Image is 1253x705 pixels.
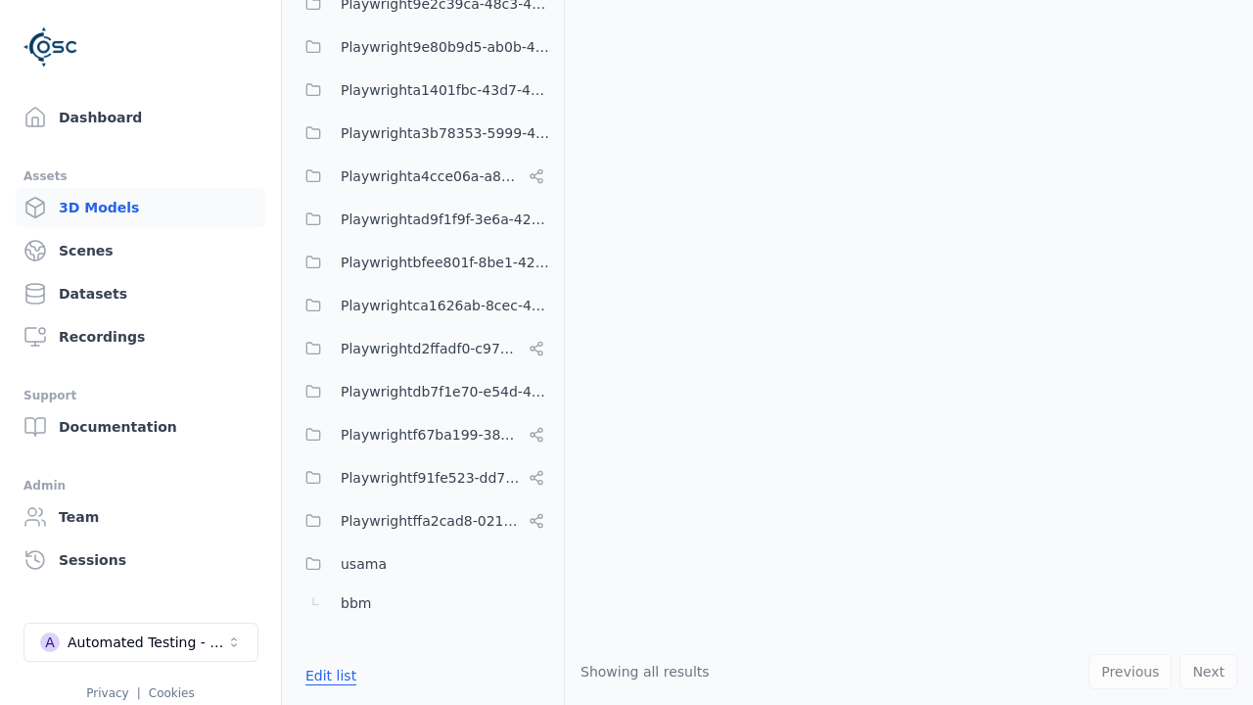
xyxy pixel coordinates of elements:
div: A [40,633,60,652]
div: Admin [23,474,257,497]
a: 3D Models [16,188,265,227]
button: usama [294,544,552,584]
span: Playwrightffa2cad8-0214-4c2f-a758-8e9593c5a37e [341,509,521,533]
span: Playwrighta4cce06a-a8e6-4c0d-bfc1-93e8d78d750a [341,164,521,188]
span: Showing all results [580,664,710,680]
span: Playwrighta3b78353-5999-46c5-9eab-70007203469a [341,121,552,145]
button: bbm [294,584,552,623]
span: Playwrightca1626ab-8cec-4ddc-b85a-2f9392fe08d1 [341,294,552,317]
button: Playwrighta4cce06a-a8e6-4c0d-bfc1-93e8d78d750a [294,157,552,196]
button: Select a workspace [23,623,258,662]
button: Playwrightffa2cad8-0214-4c2f-a758-8e9593c5a37e [294,501,552,540]
span: bbm [341,591,371,615]
span: Playwrightd2ffadf0-c973-454c-8fcf-dadaeffcb802 [341,337,521,360]
a: Scenes [16,231,265,270]
button: Playwrighta1401fbc-43d7-48dd-a309-be935d99d708 [294,70,552,110]
span: Playwrighta1401fbc-43d7-48dd-a309-be935d99d708 [341,78,552,102]
button: Playwrighta3b78353-5999-46c5-9eab-70007203469a [294,114,552,153]
span: Playwrightbfee801f-8be1-42a6-b774-94c49e43b650 [341,251,552,274]
button: Playwrightbfee801f-8be1-42a6-b774-94c49e43b650 [294,243,552,282]
button: Playwrightad9f1f9f-3e6a-4231-8f19-c506bf64a382 [294,200,552,239]
button: Playwrightdb7f1e70-e54d-4da7-b38d-464ac70cc2ba [294,372,552,411]
button: Playwrightf91fe523-dd75-44f3-a953-451f6070cb42 [294,458,552,497]
span: Playwrightad9f1f9f-3e6a-4231-8f19-c506bf64a382 [341,208,552,231]
button: Playwright9e80b9d5-ab0b-4e8f-a3de-da46b25b8298 [294,27,552,67]
img: Logo [23,20,78,74]
button: Edit list [294,658,368,693]
button: Playwrightca1626ab-8cec-4ddc-b85a-2f9392fe08d1 [294,286,552,325]
div: Automated Testing - Playwright [68,633,226,652]
button: Playwrightd2ffadf0-c973-454c-8fcf-dadaeffcb802 [294,329,552,368]
span: | [137,686,141,700]
div: Assets [23,164,257,188]
a: Sessions [16,540,265,580]
span: Playwrightf91fe523-dd75-44f3-a953-451f6070cb42 [341,466,521,490]
span: Playwrightdb7f1e70-e54d-4da7-b38d-464ac70cc2ba [341,380,552,403]
a: Team [16,497,265,537]
a: Recordings [16,317,265,356]
a: Cookies [149,686,195,700]
span: Playwrightf67ba199-386a-42d1-aebc-3b37e79c7296 [341,423,521,446]
a: Dashboard [16,98,265,137]
span: usama [341,552,387,576]
a: Datasets [16,274,265,313]
a: Privacy [86,686,128,700]
div: Support [23,384,257,407]
span: Playwright9e80b9d5-ab0b-4e8f-a3de-da46b25b8298 [341,35,552,59]
a: Documentation [16,407,265,446]
button: Playwrightf67ba199-386a-42d1-aebc-3b37e79c7296 [294,415,552,454]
